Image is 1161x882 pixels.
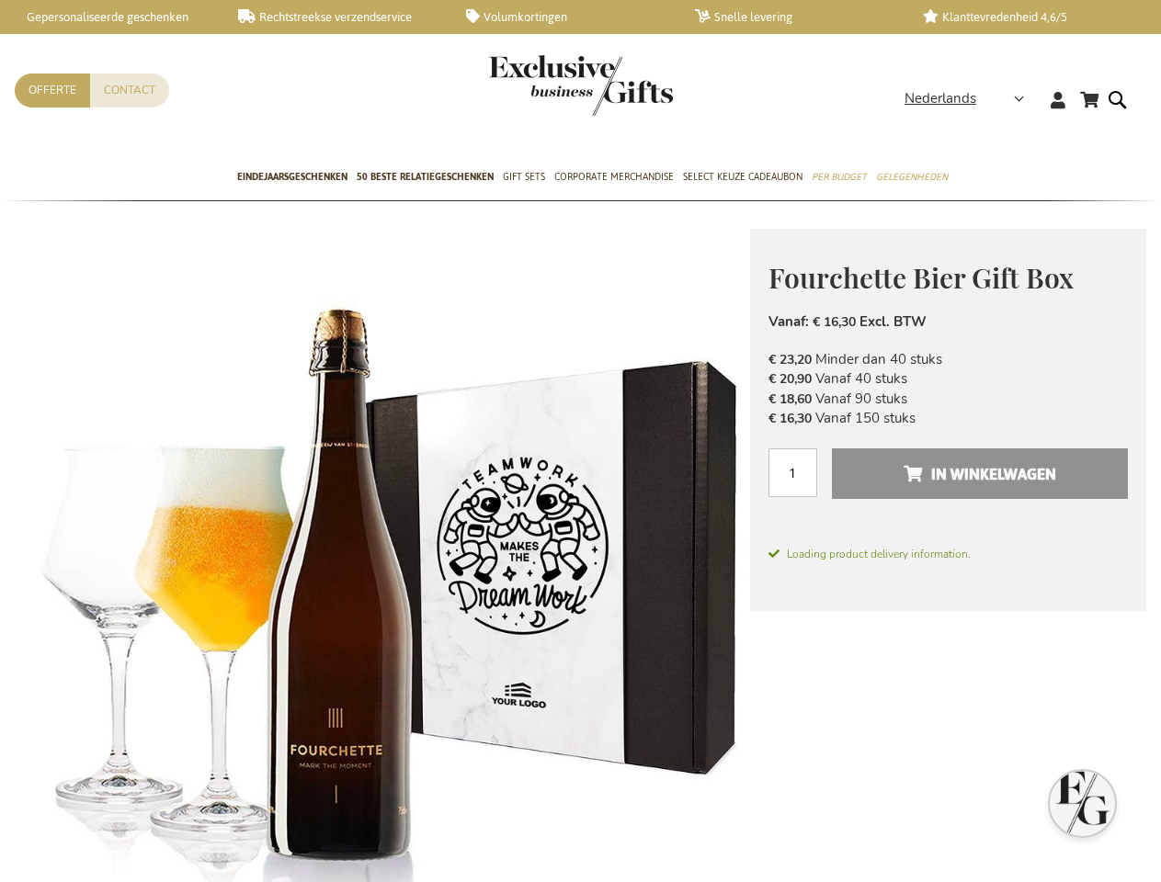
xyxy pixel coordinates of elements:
input: Aantal [768,448,817,497]
li: Vanaf 90 stuks [768,390,1128,409]
span: € 18,60 [768,390,812,408]
a: Gift Sets [503,155,545,201]
li: Vanaf 40 stuks [768,369,1128,389]
span: Corporate Merchandise [554,167,674,187]
a: Snelle levering [695,9,894,25]
span: Nederlands [905,88,976,109]
a: Corporate Merchandise [554,155,674,201]
img: Exclusive Business gifts logo [489,55,673,116]
span: Vanaf: [768,312,809,331]
span: € 23,20 [768,351,812,368]
span: Excl. BTW [859,312,927,331]
span: € 16,30 [768,410,812,427]
a: Rechtstreekse verzendservice [238,9,438,25]
span: € 20,90 [768,370,812,388]
span: € 16,30 [813,313,856,331]
a: Select Keuze Cadeaubon [683,155,802,201]
span: 50 beste relatiegeschenken [357,167,494,187]
a: Offerte [15,73,90,107]
span: Select Keuze Cadeaubon [683,167,802,187]
li: Vanaf 150 stuks [768,409,1128,428]
a: Klanttevredenheid 4,6/5 [923,9,1122,25]
span: Fourchette Bier Gift Box [768,259,1074,296]
a: Gepersonaliseerde geschenken [9,9,209,25]
li: Minder dan 40 stuks [768,350,1128,369]
a: Per Budget [812,155,867,201]
a: Eindejaarsgeschenken [237,155,347,201]
a: Volumkortingen [466,9,666,25]
span: Loading product delivery information. [768,546,1128,562]
a: 50 beste relatiegeschenken [357,155,494,201]
span: Eindejaarsgeschenken [237,167,347,187]
span: Gift Sets [503,167,545,187]
a: store logo [489,55,581,116]
a: Gelegenheden [876,155,948,201]
span: Per Budget [812,167,867,187]
a: Contact [90,73,169,107]
span: Gelegenheden [876,167,948,187]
